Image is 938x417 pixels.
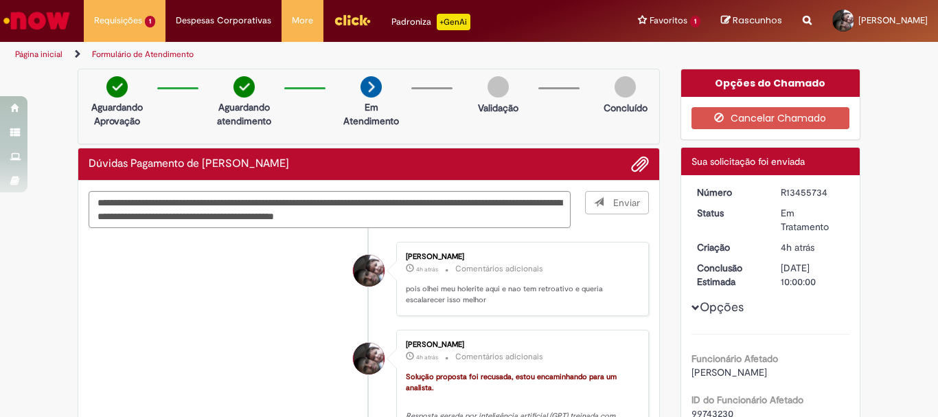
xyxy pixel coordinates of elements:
time: 28/08/2025 08:28:19 [416,353,438,361]
span: 1 [145,16,155,27]
div: [PERSON_NAME] [406,341,634,349]
div: Diego Da Silva Vieira [353,343,385,374]
div: [DATE] 10:00:00 [781,261,845,289]
p: Concluído [604,101,648,115]
textarea: Digite sua mensagem aqui... [89,191,571,228]
img: check-circle-green.png [106,76,128,98]
time: 28/08/2025 08:26:44 [781,241,814,253]
b: Funcionário Afetado [691,352,778,365]
p: Aguardando atendimento [211,100,277,128]
ul: Trilhas de página [10,42,615,67]
img: check-circle-green.png [233,76,255,98]
div: R13455734 [781,185,845,199]
div: Diego Da Silva Vieira [353,255,385,286]
span: [PERSON_NAME] [858,14,928,26]
div: 28/08/2025 08:26:44 [781,240,845,254]
p: Validação [478,101,518,115]
a: Rascunhos [721,14,782,27]
small: Comentários adicionais [455,263,543,275]
p: Em Atendimento [338,100,404,128]
a: Página inicial [15,49,62,60]
span: Sua solicitação foi enviada [691,155,805,168]
h2: Dúvidas Pagamento de Salário Histórico de tíquete [89,158,289,170]
div: Padroniza [391,14,470,30]
img: ServiceNow [1,7,72,34]
p: pois olhei meu holerite aqui e nao tem retroativo e queria escalarecer isso melhor [406,284,634,305]
span: [PERSON_NAME] [691,366,767,379]
span: Favoritos [650,14,687,27]
span: 4h atrás [416,265,438,273]
button: Cancelar Chamado [691,107,850,129]
span: 1 [690,16,700,27]
p: Aguardando Aprovação [84,100,150,128]
dt: Conclusão Estimada [687,261,771,289]
img: img-circle-grey.png [615,76,636,98]
button: Adicionar anexos [631,155,649,173]
dt: Criação [687,240,771,254]
a: Formulário de Atendimento [92,49,194,60]
dt: Status [687,206,771,220]
img: img-circle-grey.png [488,76,509,98]
img: click_logo_yellow_360x200.png [334,10,371,30]
time: 28/08/2025 08:29:16 [416,265,438,273]
div: Em Tratamento [781,206,845,234]
span: 4h atrás [781,241,814,253]
span: Despesas Corporativas [176,14,271,27]
span: 4h atrás [416,353,438,361]
span: More [292,14,313,27]
p: +GenAi [437,14,470,30]
img: arrow-next.png [361,76,382,98]
span: Rascunhos [733,14,782,27]
small: Comentários adicionais [455,351,543,363]
dt: Número [687,185,771,199]
div: [PERSON_NAME] [406,253,634,261]
div: Opções do Chamado [681,69,860,97]
font: Solução proposta foi recusada, estou encaminhando para um analista. [406,372,619,393]
b: ID do Funcionário Afetado [691,394,803,406]
span: Requisições [94,14,142,27]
